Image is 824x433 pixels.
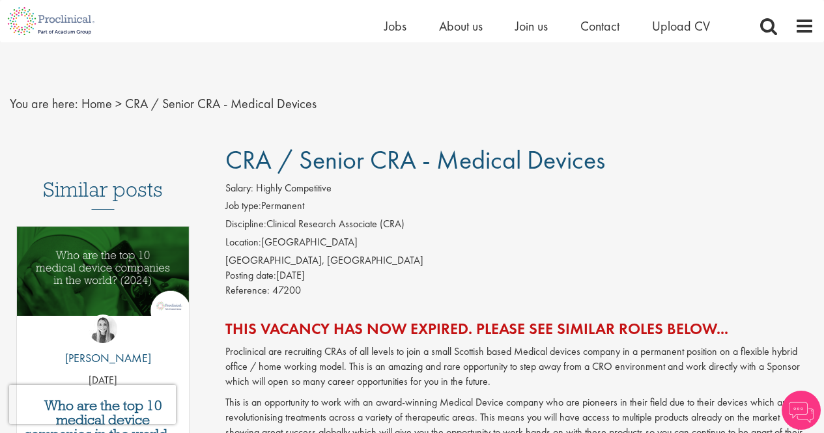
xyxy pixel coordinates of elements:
[580,18,619,35] a: Contact
[225,283,270,298] label: Reference:
[17,227,189,342] a: Link to a post
[225,217,814,235] li: Clinical Research Associate (CRA)
[272,283,301,297] span: 47200
[225,235,814,253] li: [GEOGRAPHIC_DATA]
[225,217,266,232] label: Discipline:
[225,143,605,176] span: CRA / Senior CRA - Medical Devices
[55,314,151,373] a: Hannah Burke [PERSON_NAME]
[81,95,112,112] a: breadcrumb link
[225,344,814,389] p: Proclinical are recruiting CRAs of all levels to join a small Scottish based Medical devices comp...
[55,350,151,367] p: [PERSON_NAME]
[256,181,332,195] span: Highly Competitive
[89,314,117,343] img: Hannah Burke
[652,18,710,35] a: Upload CV
[43,178,163,210] h3: Similar posts
[225,181,253,196] label: Salary:
[225,268,276,282] span: Posting date:
[225,235,261,250] label: Location:
[225,253,814,268] div: [GEOGRAPHIC_DATA], [GEOGRAPHIC_DATA]
[515,18,548,35] a: Join us
[9,385,176,424] iframe: reCAPTCHA
[10,95,78,112] span: You are here:
[225,199,814,217] li: Permanent
[17,227,189,316] img: Top 10 Medical Device Companies 2024
[125,95,317,112] span: CRA / Senior CRA - Medical Devices
[225,199,261,214] label: Job type:
[225,268,814,283] div: [DATE]
[782,391,821,430] img: Chatbot
[17,373,189,388] p: [DATE]
[439,18,483,35] a: About us
[225,320,814,337] h2: This vacancy has now expired. Please see similar roles below...
[115,95,122,112] span: >
[384,18,406,35] a: Jobs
